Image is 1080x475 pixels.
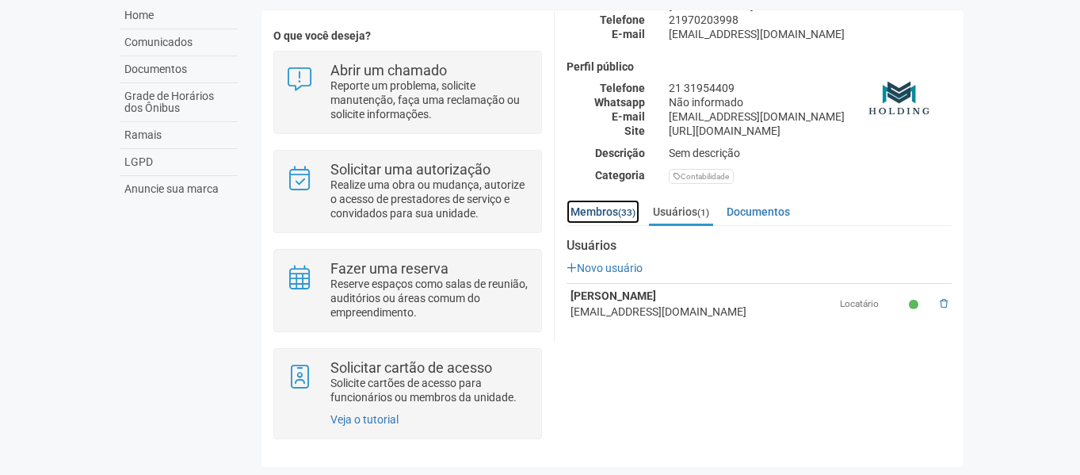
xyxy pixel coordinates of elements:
[723,200,794,224] a: Documentos
[330,62,447,79] strong: Abrir um chamado
[649,200,713,226] a: Usuários(1)
[657,124,964,138] div: [URL][DOMAIN_NAME]
[600,13,645,26] strong: Telefone
[330,79,529,121] p: Reporte um problema, solicite manutenção, faça uma reclamação ou solicite informações.
[120,176,238,202] a: Anuncie sua marca
[273,30,542,42] h4: O que você deseja?
[567,61,952,73] h4: Perfil público
[286,63,529,121] a: Abrir um chamado Reporte um problema, solicite manutenção, faça uma reclamação ou solicite inform...
[120,29,238,56] a: Comunicados
[286,262,529,320] a: Fazer uma reserva Reserve espaços como salas de reunião, auditórios ou áreas comum do empreendime...
[657,95,964,109] div: Não informado
[330,161,490,178] strong: Solicitar uma autorização
[657,146,964,160] div: Sem descrição
[330,277,529,320] p: Reserve espaços como salas de reunião, auditórios ou áreas comum do empreendimento.
[600,82,645,94] strong: Telefone
[657,81,964,95] div: 21 31954409
[594,96,645,109] strong: Whatsapp
[286,163,529,220] a: Solicitar uma autorização Realize uma obra ou mudança, autorize o acesso de prestadores de serviç...
[567,262,643,274] a: Novo usuário
[330,178,529,220] p: Realize uma obra ou mudança, autorize o acesso de prestadores de serviço e convidados para sua un...
[571,289,656,302] strong: [PERSON_NAME]
[657,109,964,124] div: [EMAIL_ADDRESS][DOMAIN_NAME]
[120,2,238,29] a: Home
[595,169,645,182] strong: Categoria
[595,147,645,159] strong: Descrição
[330,413,399,426] a: Veja o tutorial
[120,122,238,149] a: Ramais
[657,13,964,27] div: 21970203998
[909,298,922,312] small: Ativo
[286,361,529,404] a: Solicitar cartão de acesso Solicite cartões de acesso para funcionários ou membros da unidade.
[612,110,645,123] strong: E-mail
[612,28,645,40] strong: E-mail
[861,61,940,140] img: business.png
[697,207,709,218] small: (1)
[657,27,964,41] div: [EMAIL_ADDRESS][DOMAIN_NAME]
[120,56,238,83] a: Documentos
[120,83,238,122] a: Grade de Horários dos Ônibus
[624,124,645,137] strong: Site
[836,284,904,324] td: Locatário
[571,304,832,320] div: [EMAIL_ADDRESS][DOMAIN_NAME]
[567,239,952,253] strong: Usuários
[618,207,635,218] small: (33)
[567,200,639,224] a: Membros(33)
[120,149,238,176] a: LGPD
[330,376,529,404] p: Solicite cartões de acesso para funcionários ou membros da unidade.
[669,169,734,184] div: Contabilidade
[330,359,492,376] strong: Solicitar cartão de acesso
[330,260,448,277] strong: Fazer uma reserva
